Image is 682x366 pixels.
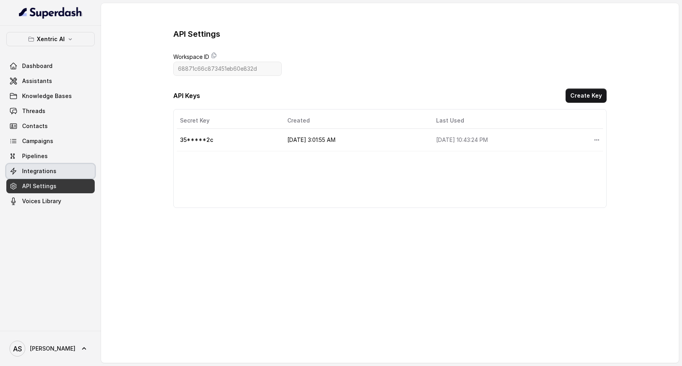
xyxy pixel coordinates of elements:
button: More options [590,133,604,147]
th: Last Used [430,113,587,129]
button: Create Key [566,89,607,103]
a: [PERSON_NAME] [6,338,95,360]
h3: API Settings [173,28,220,40]
a: API Settings [6,179,95,193]
td: [DATE] 3:01:55 AM [281,129,430,151]
span: Contacts [22,122,48,130]
a: Contacts [6,119,95,133]
span: API Settings [22,182,56,190]
span: Assistants [22,77,52,85]
span: Integrations [22,167,56,175]
a: Voices Library [6,194,95,208]
h3: API Keys [173,91,200,100]
a: Campaigns [6,134,95,148]
th: Created [281,113,430,129]
a: Integrations [6,164,95,178]
img: light.svg [19,6,82,19]
span: Knowledge Bases [22,92,72,100]
a: Threads [6,104,95,118]
span: Threads [22,107,45,115]
a: Pipelines [6,149,95,163]
th: Secret Key [177,113,281,129]
span: [PERSON_NAME] [30,345,75,353]
td: [DATE] 10:43:24 PM [430,129,587,151]
span: Campaigns [22,137,53,145]
text: AS [13,345,22,353]
a: Dashboard [6,59,95,73]
a: Knowledge Bases [6,89,95,103]
label: Workspace ID [173,52,209,62]
p: Xentric AI [37,34,65,44]
span: Voices Library [22,197,61,205]
button: Xentric AI [6,32,95,46]
a: Assistants [6,74,95,88]
span: Pipelines [22,152,48,160]
span: Dashboard [22,62,52,70]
